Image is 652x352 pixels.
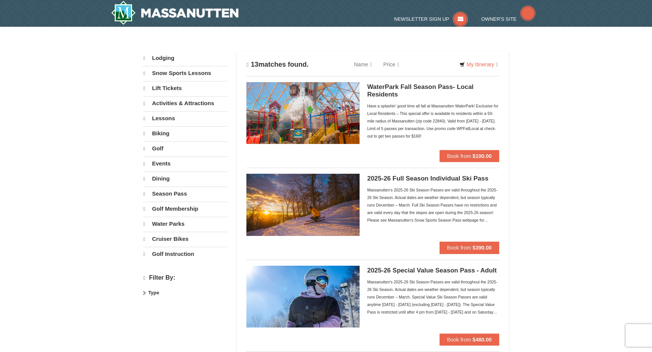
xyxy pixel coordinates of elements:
strong: $390.00 [472,245,492,251]
img: 6619937-208-2295c65e.jpg [246,174,360,236]
a: Season Pass [143,187,228,201]
span: Book from [447,153,471,159]
h5: 2025-26 Special Value Season Pass - Adult [367,267,499,274]
img: 6619937-198-dda1df27.jpg [246,266,360,328]
strong: Type [148,290,159,295]
div: Have a splashin' good time all fall at Massanutten WaterPark! Exclusive for Local Residents – Thi... [367,102,499,140]
a: Golf Membership [143,202,228,216]
span: Newsletter Sign Up [394,16,449,22]
button: Book from $390.00 [440,242,499,254]
a: Owner's Site [481,16,536,22]
h5: 2025-26 Full Season Individual Ski Pass [367,175,499,182]
a: Name [348,57,377,72]
a: Lessons [143,111,228,125]
a: Activities & Attractions [143,96,228,110]
a: Water Parks [143,217,228,231]
a: My Itinerary [455,59,503,70]
strong: $480.00 [472,337,492,343]
strong: $100.00 [472,153,492,159]
a: Cruiser Bikes [143,232,228,246]
a: Massanutten Resort [111,1,238,25]
h5: WaterPark Fall Season Pass- Local Residents [367,83,499,98]
a: Newsletter Sign Up [394,16,468,22]
a: Snow Sports Lessons [143,66,228,80]
button: Book from $100.00 [440,150,499,162]
img: 6619937-212-8c750e5f.jpg [246,82,360,144]
a: Lift Tickets [143,81,228,95]
a: Biking [143,126,228,141]
span: Book from [447,245,471,251]
img: Massanutten Resort Logo [111,1,238,25]
strong: Price: (USD $) [143,288,176,294]
button: Book from $480.00 [440,334,499,346]
div: Massanutten's 2025-26 Ski Season Passes are valid throughout the 2025-26 Ski Season. Actual dates... [367,186,499,224]
span: Book from [447,337,471,343]
div: Massanutten's 2025-26 Ski Season Passes are valid throughout the 2025-26 Ski Season. Actual dates... [367,278,499,316]
a: Golf Instruction [143,247,228,261]
a: Lodging [143,51,228,65]
h4: Filter By: [143,274,228,282]
span: Owner's Site [481,16,517,22]
a: Dining [143,171,228,186]
a: Events [143,156,228,171]
a: Golf [143,141,228,156]
a: Price [378,57,405,72]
